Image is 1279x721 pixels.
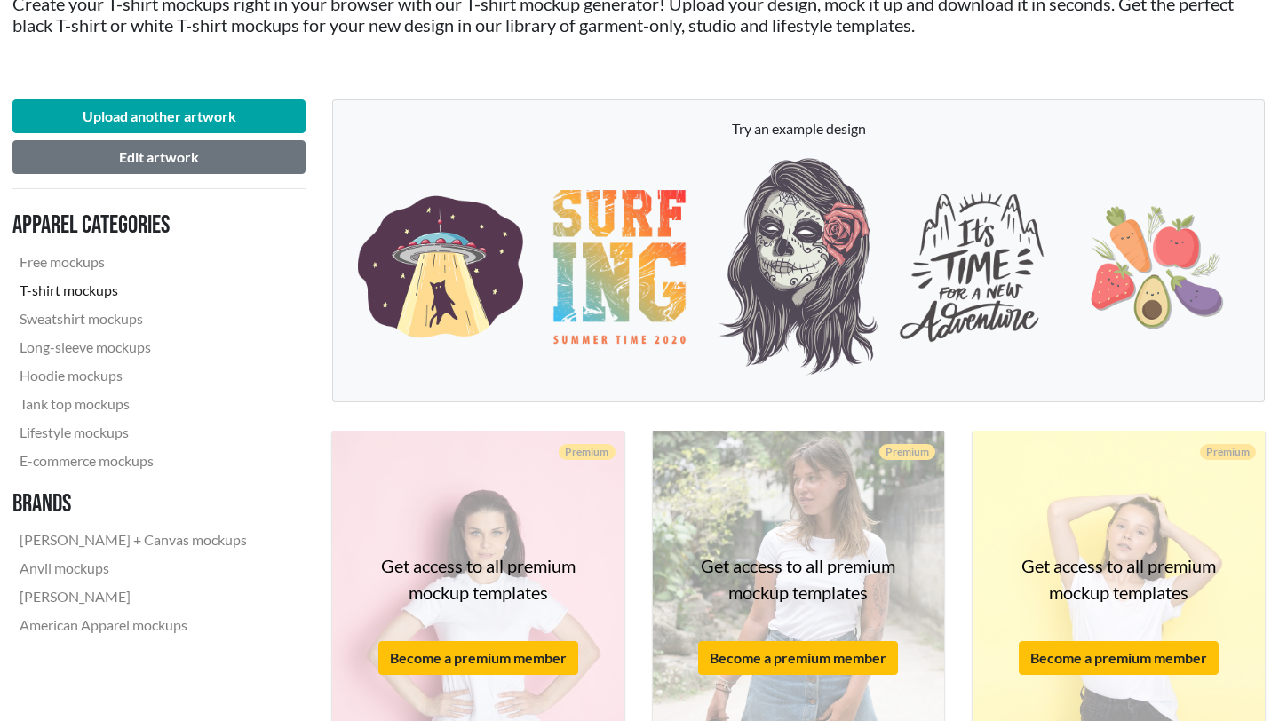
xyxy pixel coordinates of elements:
a: Tank top mockups [12,390,254,418]
a: E-commerce mockups [12,447,254,475]
a: [PERSON_NAME] + Canvas mockups [12,526,254,554]
h3: Apparel categories [12,210,254,241]
a: Hoodie mockups [12,361,254,390]
button: Become a premium member [1019,641,1219,675]
p: Get access to all premium mockup templates [350,552,607,606]
a: T-shirt mockups [12,276,254,305]
button: Become a premium member [378,641,578,675]
a: American Apparel mockups [12,611,254,639]
h3: Brands [12,489,254,519]
button: Become a premium member [698,641,898,675]
a: Long-sleeve mockups [12,333,254,361]
p: Get access to all premium mockup templates [671,552,927,606]
button: Edit artwork [12,140,306,174]
a: Anvil mockups [12,554,254,582]
p: Try an example design [351,118,1246,139]
a: Free mockups [12,248,254,276]
p: Get access to all premium mockup templates [990,552,1247,606]
a: Sweatshirt mockups [12,305,254,333]
button: Upload another artwork [12,99,306,133]
a: [PERSON_NAME] [12,582,254,611]
a: Lifestyle mockups [12,418,254,447]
